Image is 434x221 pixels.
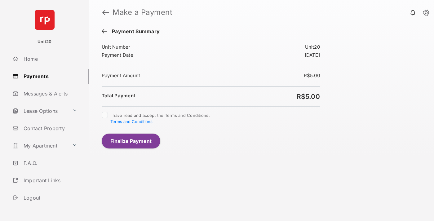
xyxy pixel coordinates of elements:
[10,173,80,188] a: Important Links
[102,134,160,148] button: Finalize Payment
[10,156,89,170] a: F.A.Q.
[10,51,89,66] a: Home
[113,9,172,16] strong: Make a Payment
[38,39,52,45] p: Unit20
[10,138,70,153] a: My Apartment
[110,119,153,124] button: I have read and accept the Terms and Conditions.
[110,113,210,124] span: I have read and accept the Terms and Conditions.
[109,29,160,35] span: Payment Summary
[10,86,89,101] a: Messages & Alerts
[35,10,55,30] img: svg+xml;base64,PHN2ZyB4bWxucz0iaHR0cDovL3d3dy53My5vcmcvMjAwMC9zdmciIHdpZHRoPSI2NCIgaGVpZ2h0PSI2NC...
[10,190,89,205] a: Logout
[10,69,89,84] a: Payments
[10,104,70,118] a: Lease Options
[10,121,89,136] a: Contact Property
